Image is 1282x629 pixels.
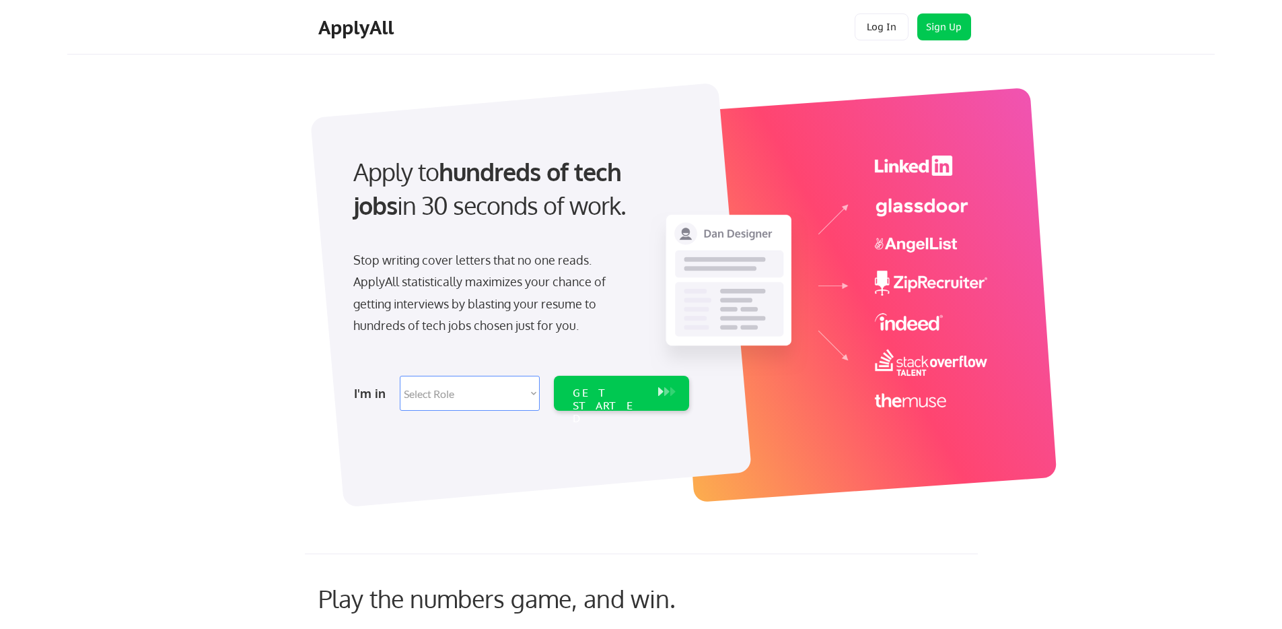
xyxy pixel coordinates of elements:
div: Apply to in 30 seconds of work. [353,155,684,223]
div: Stop writing cover letters that no one reads. ApplyAll statistically maximizes your chance of get... [353,249,630,337]
div: ApplyAll [318,16,398,39]
div: Play the numbers game, and win. [318,584,736,613]
div: I'm in [354,383,392,404]
div: GET STARTED [573,387,645,426]
button: Log In [855,13,909,40]
button: Sign Up [917,13,971,40]
strong: hundreds of tech jobs [353,156,627,220]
